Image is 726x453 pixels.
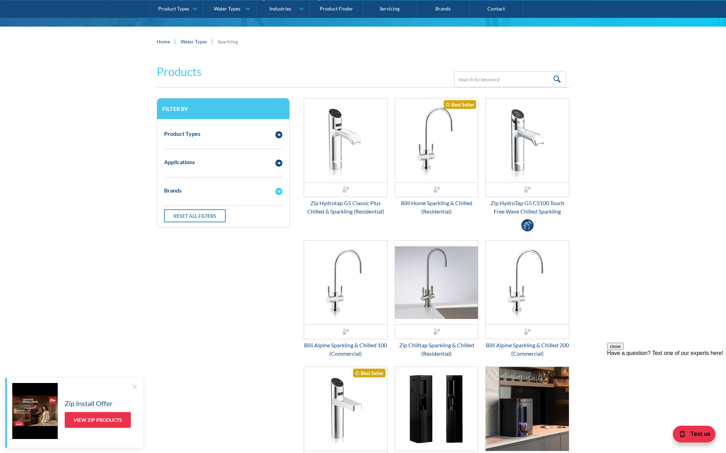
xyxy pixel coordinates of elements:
[158,6,189,12] div: Product Types
[304,241,387,325] img: Billi Alpine Sparkling & Chilled 100 (Commercial)
[395,240,479,358] a: Zip Chilltap Sparkling & Chilled (Residential)Zip Chilltap Sparkling & Chilled (Residential)
[304,98,387,182] img: Zip Hydrotap G5 Classic Plus Chilled & Sparkling (Residential)
[304,199,388,216] div: Zip Hydrotap G5 Classic Plus Chilled & Sparkling (Residential)
[218,38,238,45] div: Sparkling
[395,98,479,216] a: Billi Home Sparkling & Chilled (Residential)Best SellerBilli Home Sparkling & Chilled (Residential)
[485,199,569,216] div: Zip HydroTap G5 CS100 Touch Free Wave Chilled Sparkling
[454,71,566,87] input: Search by keyword
[395,199,479,216] div: Billi Home Sparkling & Chilled (Residential)
[157,38,170,45] a: Home
[211,37,214,46] div: |
[164,186,182,195] div: Brands
[395,98,478,182] img: Billi Home Sparkling & Chilled (Residential)
[164,130,200,138] div: Product Types
[395,341,479,358] div: Zip Chilltap Sparkling & Chilled (Residential)
[485,341,569,358] div: Billi Alpine Sparkling & Chilled 200 (Commercial)
[164,158,195,166] div: Applications
[162,105,284,112] h3: Filter by
[395,367,478,451] img: Borg & Overstrom Floorstanding Mains Water Cooler - Chilled, Sparkling, Ambient
[485,240,569,358] a: Billi Alpine Sparkling & Chilled 200 (Commercial)Billi Alpine Sparkling & Chilled 200 (Commercial)
[304,98,388,216] a: Zip Hydrotap G5 Classic Plus Chilled & Sparkling (Residential)Zip Hydrotap G5 Classic Plus Chille...
[214,6,240,12] div: Water Types
[12,383,58,439] img: Zip Install Offer
[486,98,569,182] img: Zip HydroTap G5 CS100 Touch Free Wave Chilled Sparkling
[607,343,726,427] iframe: podium webchat widget prompt
[157,63,202,80] h2: Products
[269,6,291,12] div: Industries
[485,98,569,216] a: Zip HydroTap G5 CS100 Touch Free Wave Chilled Sparkling Zip HydroTap G5 CS100 Touch Free Wave Chi...
[486,367,569,451] img: Borg & Overstrom Benchtop Mains Water Cooler - Chilled, Sparkling, Ambient
[304,240,388,358] a: Billi Alpine Sparkling & Chilled 100 (Commercial)Billi Alpine Sparkling & Chilled 100 (Commercial)
[444,100,476,109] div: Best Seller
[164,209,226,222] a: Reset all filters
[395,241,478,325] img: Zip Chilltap Sparkling & Chilled (Residential)
[304,367,387,451] img: Zip Hydrotap G5 Elite Plus Chilled & Sparkling (Residential)
[174,37,177,46] div: |
[304,341,388,358] div: Billi Alpine Sparkling & Chilled 100 (Commercial)
[353,369,386,377] div: Best Seller
[181,38,207,45] a: Water Types
[656,418,726,453] iframe: podium webchat widget bubble
[486,241,569,325] img: Billi Alpine Sparkling & Chilled 200 (Commercial)
[65,398,113,409] h5: Zip Install Offer
[65,412,131,428] a: View Zip Products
